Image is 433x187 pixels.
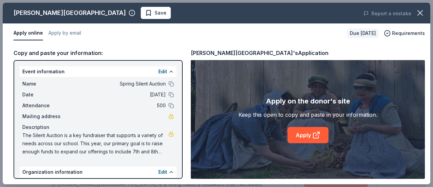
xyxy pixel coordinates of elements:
span: Mailing address [22,112,68,120]
div: Apply on the donor's site [266,96,350,107]
button: Edit [158,168,167,176]
span: Requirements [392,29,425,37]
div: Event information [20,66,177,77]
span: Save [155,9,166,17]
div: Keep this open to copy and paste in your information. [238,111,377,119]
button: Apply online [14,26,43,40]
span: 500 [68,101,166,110]
span: Date [22,91,68,99]
span: Attendance [22,101,68,110]
div: Due [DATE] [347,29,379,38]
div: [PERSON_NAME][GEOGRAPHIC_DATA] [14,7,126,18]
div: Description [22,123,174,131]
div: Organization information [20,167,177,177]
div: [PERSON_NAME][GEOGRAPHIC_DATA]'s Application [191,49,328,57]
a: Apply [288,127,328,143]
button: Save [141,7,171,19]
span: Name [22,80,68,88]
div: Copy and paste your information: [14,49,183,57]
span: The Silent Auction is a key fundraiser that supports a variety of needs across our school. This y... [22,131,168,156]
span: [DATE] [68,91,166,99]
button: Apply by email [48,26,81,40]
span: Spring Silent Auction [68,80,166,88]
button: Report a mistake [363,10,411,18]
button: Requirements [384,29,425,37]
button: Edit [158,68,167,76]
